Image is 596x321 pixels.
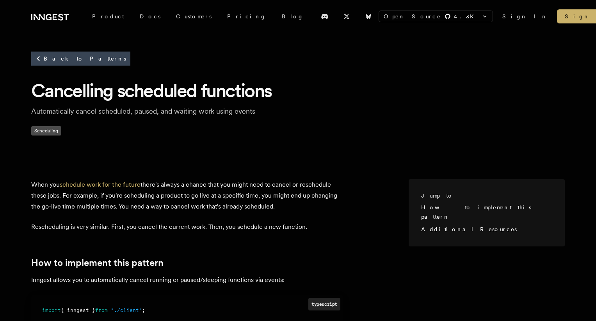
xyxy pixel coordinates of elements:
[84,9,132,23] div: Product
[31,52,130,66] a: Back to Patterns
[31,275,343,285] p: Inngest allows you to automatically cancel running or paused/sleeping functions via events:
[168,9,219,23] a: Customers
[274,9,311,23] a: Blog
[308,298,340,310] div: typescript
[421,192,546,200] h3: Jump to
[31,257,343,268] h2: How to implement this pattern
[219,9,274,23] a: Pricing
[31,106,281,117] p: Automatically cancel scheduled, paused, and waiting work using events
[384,12,441,20] span: Open Source
[454,12,479,20] span: 4.3 K
[60,181,141,188] a: schedule work for the future
[111,307,142,313] span: "./client"
[142,307,145,313] span: ;
[502,12,548,20] a: Sign In
[42,307,61,313] span: import
[61,307,95,313] span: { inngest }
[31,126,61,136] span: Scheduling
[338,10,355,23] a: X
[360,10,377,23] a: Bluesky
[421,226,517,232] a: Additional Resources
[31,221,343,232] p: Rescheduling is very similar. First, you cancel the current work. Then, you schedule a new function.
[31,78,565,103] h1: Cancelling scheduled functions
[95,307,108,313] span: from
[316,10,333,23] a: Discord
[132,9,168,23] a: Docs
[421,204,531,220] a: How to implement this pattern
[31,179,343,212] p: When you there's always a chance that you might need to cancel or reschedule these jobs. For exam...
